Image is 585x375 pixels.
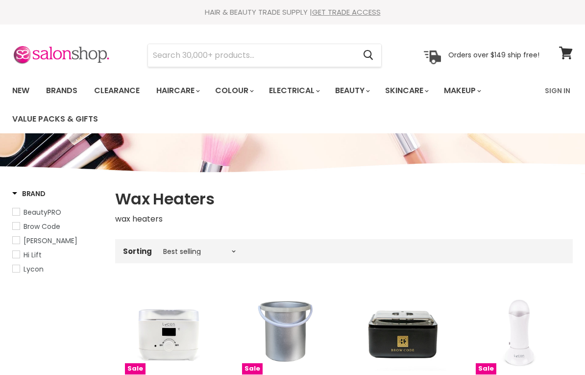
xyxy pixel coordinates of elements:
a: Beauty [328,80,376,101]
a: Electrical [262,80,326,101]
a: Colour [208,80,260,101]
span: Sale [242,363,263,375]
button: Search [355,44,381,67]
a: Lycopro Mini Digital Professional Wax HeaterSale [125,287,213,375]
a: Haircare [149,80,206,101]
a: Skincare [378,80,435,101]
div: wax heaters [115,213,573,225]
a: Clearance [87,80,147,101]
a: Caron Professional Wax Heater Insert 800gSale [242,287,330,375]
a: Brow Code [12,221,103,232]
label: Sorting [123,247,152,255]
a: Caron [12,235,103,246]
a: Lycon Cartridge HeaterSale [476,287,563,375]
span: BeautyPRO [24,207,61,217]
span: Hi Lift [24,250,42,260]
input: Search [148,44,355,67]
a: GET TRADE ACCESS [312,7,381,17]
a: Makeup [437,80,487,101]
a: Hi Lift [12,250,103,260]
ul: Main menu [5,76,539,133]
a: BeautyPRO [12,207,103,218]
span: Sale [476,363,496,375]
span: Lycon [24,264,44,274]
h3: Brand [12,189,46,199]
a: Value Packs & Gifts [5,109,105,129]
a: Brands [39,80,85,101]
span: Brow Code [24,222,60,231]
form: Product [147,44,382,67]
a: Sign In [539,80,576,101]
a: Lycon [12,264,103,275]
p: Orders over $149 ship free! [448,50,539,59]
a: New [5,80,37,101]
span: Sale [125,363,146,375]
span: [PERSON_NAME] [24,236,77,246]
h1: Wax Heaters [115,189,573,209]
a: Brow Code Wax Warmer [359,287,446,375]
